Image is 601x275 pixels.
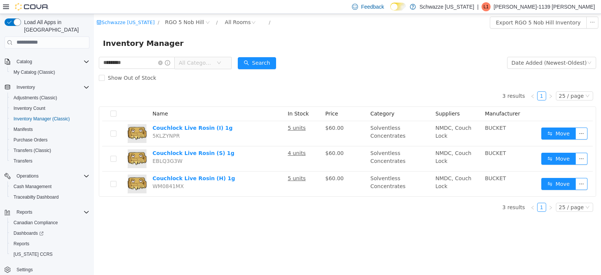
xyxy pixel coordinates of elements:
i: icon: shop [3,6,8,11]
li: 3 results [408,77,431,87]
a: icon: shopSchwazze [US_STATE] [3,6,61,11]
i: icon: right [455,80,459,85]
span: Dashboards [14,230,44,236]
span: Manifests [14,126,33,132]
button: Inventory [14,83,38,92]
span: $60.00 [231,111,250,117]
span: Transfers [14,158,32,164]
span: Operations [17,173,39,179]
button: [US_STATE] CCRS [8,249,92,260]
a: Reports [11,239,32,248]
a: Manifests [11,125,36,134]
button: icon: searchSearch [144,43,182,55]
button: icon: swapMove [447,164,482,176]
div: Loretta-1139 Chavez [482,2,491,11]
span: L1 [483,2,488,11]
a: Inventory Count [11,104,48,113]
a: Traceabilty Dashboard [11,193,62,202]
span: Traceabilty Dashboard [11,193,89,202]
td: Solventless Concentrates [273,158,338,182]
i: icon: left [436,191,441,196]
i: icon: down [123,47,127,52]
button: icon: swapMove [447,139,482,151]
span: NMDC, Couch Lock [341,136,378,150]
li: Previous Page [434,189,443,198]
span: Manifests [11,125,89,134]
span: BUCKET [391,111,412,117]
span: Adjustments (Classic) [11,93,89,102]
a: Settings [14,265,36,274]
button: Catalog [14,57,35,66]
span: My Catalog (Classic) [14,69,55,75]
button: Settings [2,264,92,275]
span: Suppliers [341,97,366,103]
a: 1 [444,189,452,198]
button: Manifests [8,124,92,135]
img: Couchlock Live Rosin (I) 1g hero shot [34,110,53,129]
button: Traceabilty Dashboard [8,192,92,202]
i: icon: left [436,80,441,85]
div: All Rooms [131,3,157,14]
div: Date Added (Newest-Oldest) [418,43,493,55]
span: / [175,6,177,11]
span: Washington CCRS [11,250,89,259]
u: 5 units [194,111,212,117]
span: Catalog [17,59,32,65]
button: Adjustments (Classic) [8,93,92,103]
span: Inventory [14,83,89,92]
button: Reports [2,207,92,217]
button: Inventory Manager (Classic) [8,114,92,124]
li: 1 [443,77,452,87]
button: icon: ellipsis [482,164,494,176]
span: Inventory Manager (Classic) [14,116,70,122]
a: Couchlock Live Rosin (H) 1g [59,161,141,167]
i: icon: info-circle [71,46,76,52]
a: 1 [444,78,452,86]
span: Show Out of Stock [11,61,65,67]
span: / [64,6,65,11]
span: Purchase Orders [14,137,48,143]
button: Reports [14,208,35,217]
a: Couchlock Live Rosin (S) 1g [59,136,140,142]
a: Transfers [11,156,35,166]
span: Reports [11,239,89,248]
span: Transfers (Classic) [11,146,89,155]
td: Solventless Concentrates [273,107,338,132]
button: Transfers (Classic) [8,145,92,156]
span: RGO 5 Nob Hill [71,4,110,12]
a: Inventory Manager (Classic) [11,114,73,123]
img: Cova [15,3,49,11]
a: Couchlock Live Rosin (I) 1g [59,111,139,117]
span: My Catalog (Classic) [11,68,89,77]
button: icon: ellipsis [482,139,494,151]
span: BUCKET [391,161,412,167]
div: 25 / page [465,78,490,86]
u: 5 units [194,161,212,167]
span: Dashboards [11,229,89,238]
input: Dark Mode [390,3,406,11]
span: $60.00 [231,136,250,142]
button: icon: ellipsis [492,3,504,15]
button: Operations [14,172,42,181]
span: Transfers [11,156,89,166]
button: Operations [2,171,92,181]
span: Reports [14,208,89,217]
span: Transfers (Classic) [14,147,51,153]
span: Load All Apps in [GEOGRAPHIC_DATA] [21,18,89,33]
span: Name [59,97,74,103]
a: Transfers (Classic) [11,146,54,155]
u: 4 units [194,136,212,142]
span: Operations [14,172,89,181]
span: Settings [17,267,33,273]
img: Couchlock Live Rosin (S) 1g hero shot [34,135,53,154]
span: Category [276,97,300,103]
span: Reports [17,209,32,215]
button: Export RGO 5 Nob Hill Inventory [396,3,493,15]
span: / [122,6,124,11]
span: Inventory Manager (Classic) [11,114,89,123]
span: Settings [14,265,89,274]
span: EBLQ3G3W [59,144,89,150]
span: Inventory [17,84,35,90]
a: [US_STATE] CCRS [11,250,56,259]
span: Feedback [361,3,384,11]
